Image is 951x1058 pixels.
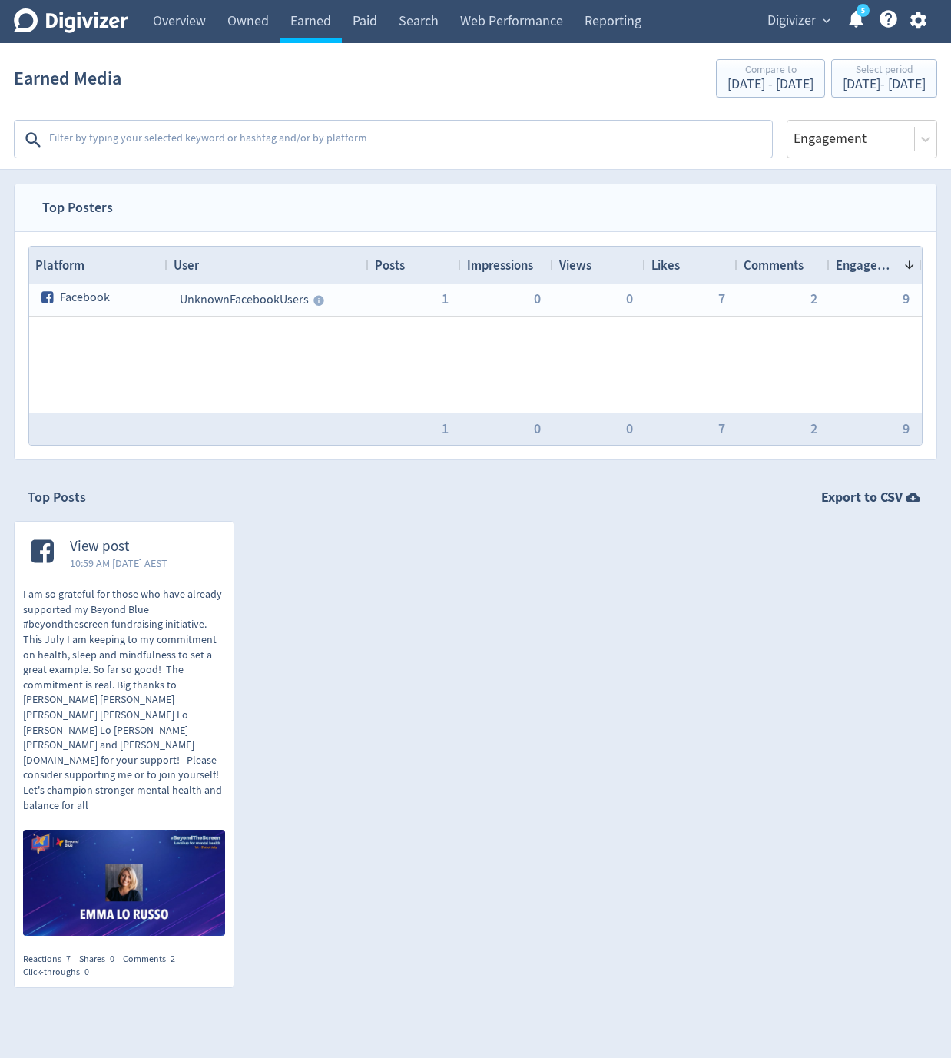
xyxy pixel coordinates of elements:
span: Digivizer [767,8,816,33]
strong: Export to CSV [821,488,903,507]
div: Comments [123,953,184,966]
button: 9 [903,292,910,306]
div: Reactions [23,953,79,966]
span: Views [559,257,591,274]
button: 0 [626,292,633,306]
span: Impressions [467,257,533,274]
span: expand_more [820,14,833,28]
div: [DATE] - [DATE] [843,78,926,91]
span: Platform [35,257,84,274]
button: 2 [810,292,817,306]
button: 0 [626,422,633,436]
span: Unknown Facebook Users [180,292,309,307]
span: Facebook [60,283,110,313]
div: [DATE] - [DATE] [727,78,813,91]
button: 0 [534,422,541,436]
button: 1 [442,292,449,306]
span: View post [70,538,167,556]
span: User [174,257,199,274]
a: View post10:59 AM [DATE] AESTI am so grateful for those who have already supported my Beyond Blue... [15,522,234,940]
h1: Earned Media [14,54,121,103]
a: 5 [857,4,870,17]
button: 2 [810,422,817,436]
button: Compare to[DATE] - [DATE] [716,59,825,98]
span: Likes [651,257,680,274]
div: Compare to [727,65,813,78]
div: Select period [843,65,926,78]
span: Engagement [836,257,897,274]
button: 1 [442,422,449,436]
span: 0 [84,966,89,978]
span: Posts [375,257,405,274]
h2: Top Posts [28,488,86,507]
div: Shares [79,953,123,966]
button: 7 [718,292,725,306]
span: 0 [110,953,114,965]
span: 2 [171,953,175,965]
p: I am so grateful for those who have already supported my Beyond Blue #beyondthescreen fundraising... [23,587,225,813]
span: 10:59 AM [DATE] AEST [70,556,167,571]
div: Click-throughs [23,966,98,979]
span: Comments [744,257,804,274]
button: 9 [903,422,910,436]
button: 0 [534,292,541,306]
button: Select period[DATE]- [DATE] [831,59,937,98]
span: 7 [66,953,71,965]
text: 5 [861,5,865,16]
span: Top Posters [28,184,127,231]
svg: facebook [41,290,55,304]
button: Digivizer [762,8,834,33]
button: 7 [718,422,725,436]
